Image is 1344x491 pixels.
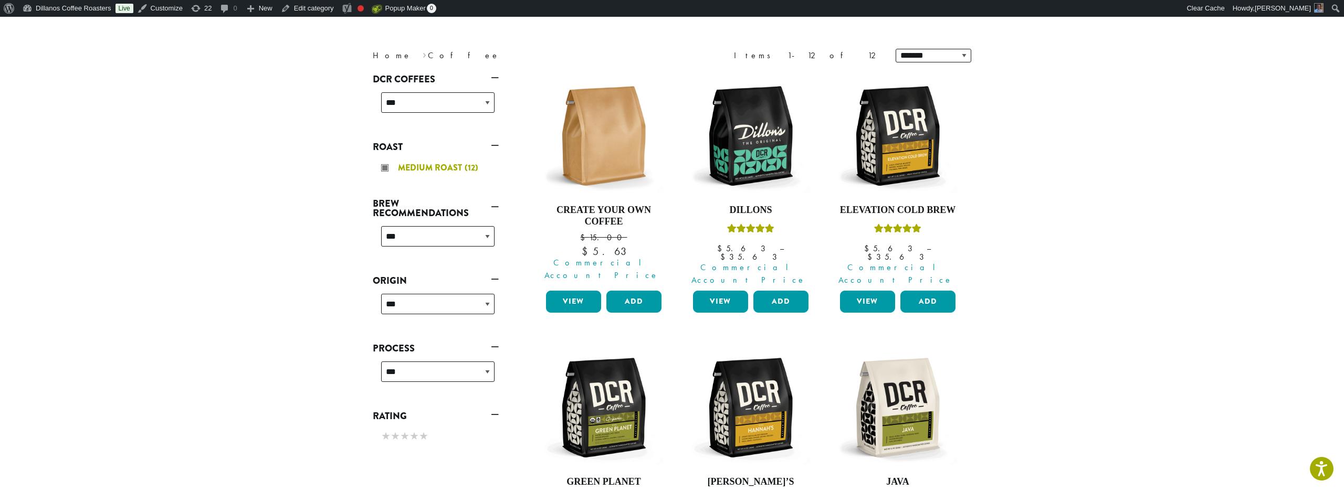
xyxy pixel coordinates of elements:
[690,76,811,196] img: DCR-12oz-Dillons-Stock-scaled.png
[543,205,664,227] h4: Create Your Own Coffee
[373,88,499,125] div: DCR Coffees
[867,251,876,262] span: $
[580,232,627,243] bdi: 15.00
[409,429,419,444] span: ★
[427,4,436,13] span: 0
[373,222,499,259] div: Brew Recommendations
[373,407,499,425] a: Rating
[373,339,499,357] a: Process
[690,76,811,286] a: DillonsRated 5.00 out of 5 Commercial Account Price
[419,429,428,444] span: ★
[423,46,426,62] span: ›
[373,138,499,156] a: Roast
[927,243,931,254] span: –
[539,257,664,282] span: Commercial Account Price
[867,251,928,262] bdi: 35.63
[720,251,729,262] span: $
[734,49,880,62] div: Items 1-12 of 12
[837,476,958,488] h4: Java
[837,76,958,286] a: Elevation Cold BrewRated 5.00 out of 5 Commercial Account Price
[373,156,499,182] div: Roast
[864,243,917,254] bdi: 5.63
[780,243,784,254] span: –
[373,290,499,327] div: Origin
[373,50,412,61] a: Home
[543,76,664,286] a: Create Your Own Coffee $15.00 Commercial Account Price
[582,244,593,258] span: $
[686,261,811,286] span: Commercial Account Price
[373,425,499,449] div: Rating
[400,429,409,444] span: ★
[465,162,478,174] span: (12)
[690,205,811,216] h4: Dillons
[582,244,625,258] bdi: 5.63
[864,243,873,254] span: $
[900,291,955,313] button: Add
[690,476,811,488] h4: [PERSON_NAME]’s
[606,291,661,313] button: Add
[693,291,748,313] a: View
[833,261,958,286] span: Commercial Account Price
[690,347,811,468] img: DCR-12oz-Hannahs-Stock-scaled.png
[358,5,364,12] div: Needs improvement
[874,222,921,238] div: Rated 5.00 out of 5
[543,76,664,196] img: 12oz-Label-Free-Bag-KRAFT-e1707417954251.png
[373,70,499,88] a: DCR Coffees
[837,76,958,196] img: DCR-12oz-Elevation-Cold-Brew-Stock-scaled.png
[543,476,664,488] h4: Green Planet
[373,357,499,394] div: Process
[1255,4,1311,12] span: [PERSON_NAME]
[373,49,656,62] nav: Breadcrumb
[543,347,664,468] img: DCR-12oz-FTO-Green-Planet-Stock-scaled.png
[717,243,726,254] span: $
[373,272,499,290] a: Origin
[727,222,774,238] div: Rated 5.00 out of 5
[398,162,465,174] span: Medium Roast
[373,195,499,222] a: Brew Recommendations
[580,232,589,243] span: $
[753,291,808,313] button: Add
[115,4,133,13] a: Live
[381,429,391,444] span: ★
[720,251,781,262] bdi: 35.63
[837,205,958,216] h4: Elevation Cold Brew
[717,243,770,254] bdi: 5.63
[837,347,958,468] img: DCR-12oz-Java-Stock-scaled.png
[546,291,601,313] a: View
[391,429,400,444] span: ★
[840,291,895,313] a: View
